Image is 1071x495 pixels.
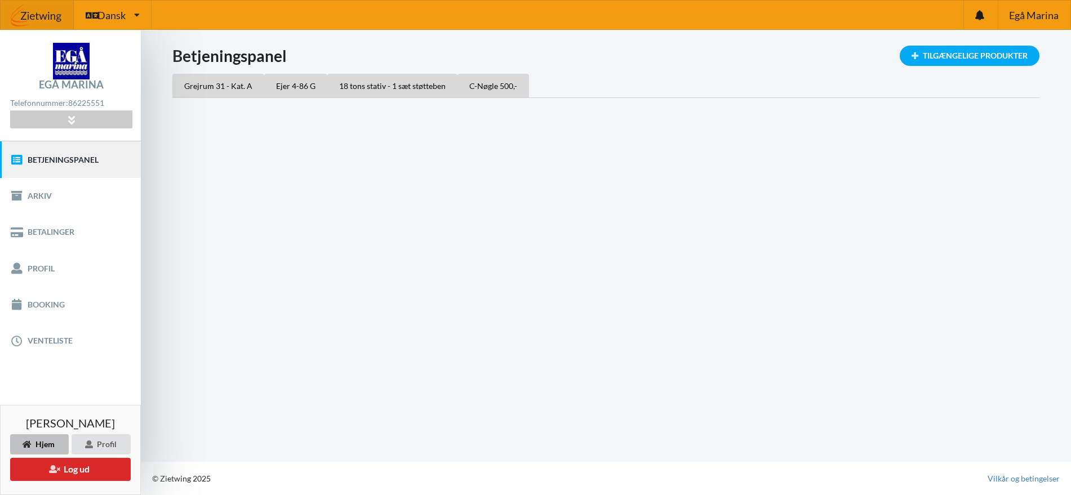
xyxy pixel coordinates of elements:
[39,79,104,90] div: Egå Marina
[1009,10,1059,20] span: Egå Marina
[172,74,264,97] div: Grejrum 31 - Kat. A
[172,46,1039,66] h1: Betjeningspanel
[264,74,327,97] div: Ejer 4-86 G
[68,98,104,108] strong: 86225551
[72,434,131,454] div: Profil
[327,74,457,97] div: 18 tons stativ - 1 sæt støtteben
[988,473,1060,484] a: Vilkår og betingelser
[97,10,126,20] span: Dansk
[53,43,90,79] img: logo
[10,434,69,454] div: Hjem
[10,96,132,111] div: Telefonnummer:
[26,417,115,429] span: [PERSON_NAME]
[457,74,529,97] div: C-Nøgle 500,-
[10,458,131,481] button: Log ud
[900,46,1039,66] div: Tilgængelige Produkter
